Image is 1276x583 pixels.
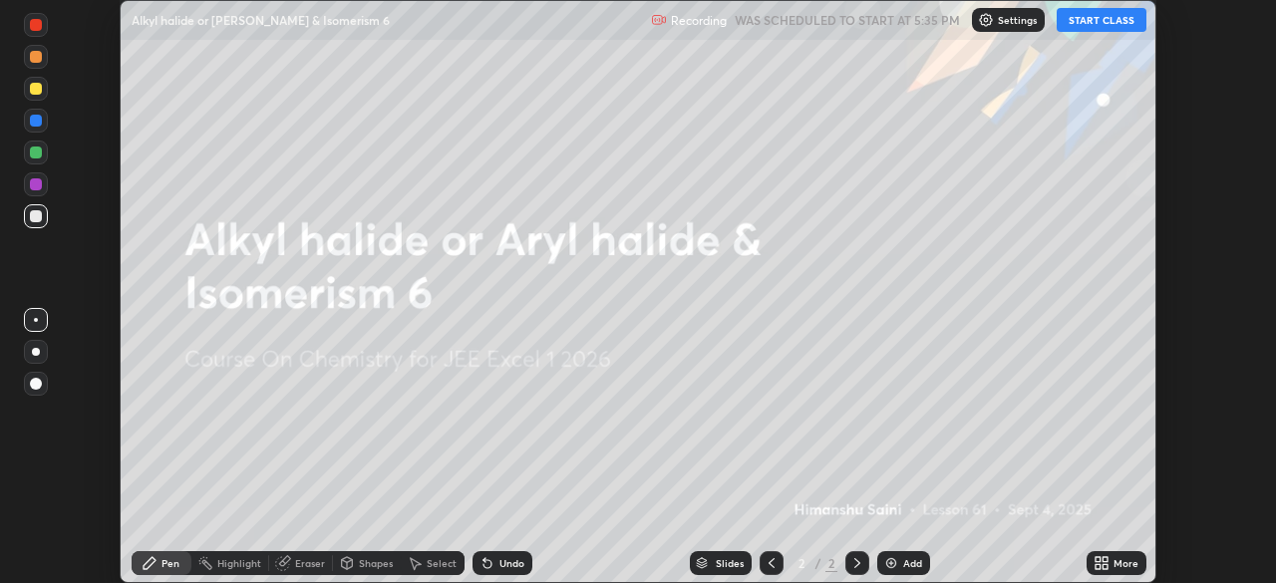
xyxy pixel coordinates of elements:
img: class-settings-icons [978,12,994,28]
div: / [815,557,821,569]
img: recording.375f2c34.svg [651,12,667,28]
p: Settings [998,15,1037,25]
div: More [1114,558,1138,568]
div: Highlight [217,558,261,568]
h5: WAS SCHEDULED TO START AT 5:35 PM [735,11,960,29]
div: Select [427,558,457,568]
div: Undo [499,558,524,568]
div: 2 [825,554,837,572]
div: Eraser [295,558,325,568]
img: add-slide-button [883,555,899,571]
div: Add [903,558,922,568]
div: Shapes [359,558,393,568]
div: 2 [792,557,811,569]
div: Pen [161,558,179,568]
button: START CLASS [1057,8,1146,32]
p: Alkyl halide or [PERSON_NAME] & Isomerism 6 [132,12,390,28]
p: Recording [671,13,727,28]
div: Slides [716,558,744,568]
